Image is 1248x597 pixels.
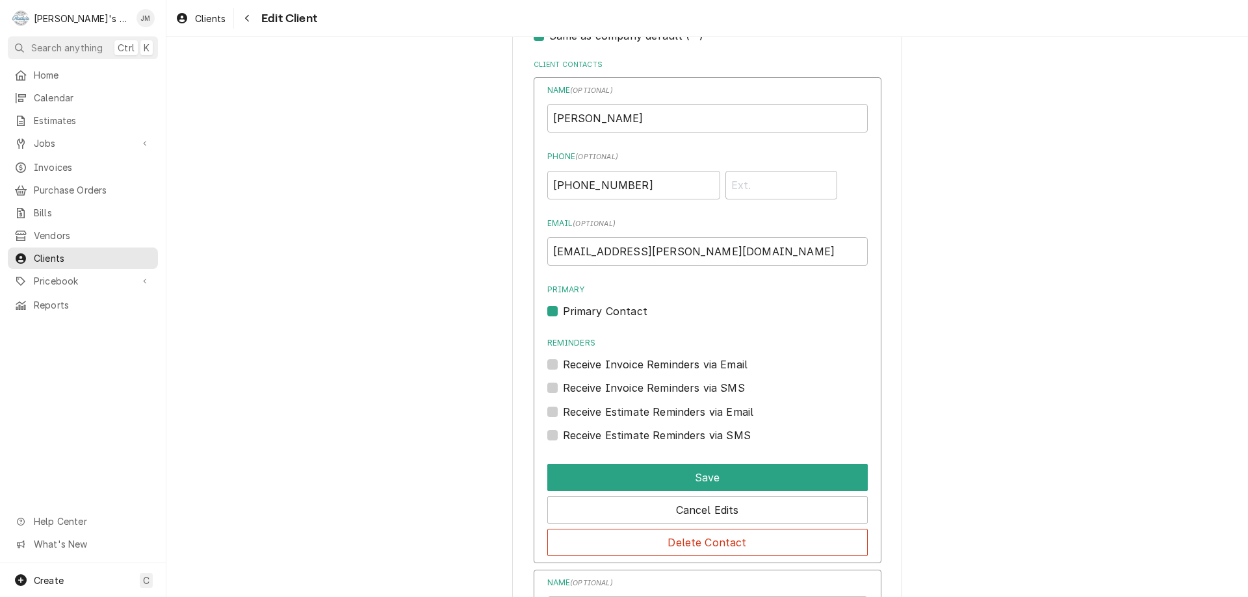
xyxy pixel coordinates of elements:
[136,9,155,27] div: JM
[547,524,868,556] div: Button Group Row
[547,459,868,556] div: Button Group
[8,533,158,555] a: Go to What's New
[570,86,613,95] span: ( optional )
[547,337,868,349] label: Reminders
[563,427,751,443] label: Receive Estimate Reminders via SMS
[8,133,158,154] a: Go to Jobs
[8,110,158,131] a: Estimates
[34,68,151,82] span: Home
[12,9,30,27] div: Rudy's Commercial Refrigeration's Avatar
[34,136,132,150] span: Jobs
[547,151,868,162] label: Phone
[8,248,158,269] a: Clients
[8,511,158,532] a: Go to Help Center
[8,270,158,292] a: Go to Pricebook
[143,574,149,587] span: C
[547,496,868,524] button: Cancel Edits
[563,404,754,420] label: Receive Estimate Reminders via Email
[8,157,158,178] a: Invoices
[34,229,151,242] span: Vendors
[34,160,151,174] span: Invoices
[547,459,868,491] div: Button Group Row
[34,12,129,25] div: [PERSON_NAME]'s Commercial Refrigeration
[8,294,158,316] a: Reports
[195,12,226,25] span: Clients
[547,284,868,319] div: Primary
[257,10,317,27] span: Edit Client
[563,380,745,396] label: Receive Invoice Reminders via SMS
[547,284,868,296] label: Primary
[31,41,103,55] span: Search anything
[8,179,158,201] a: Purchase Orders
[34,575,64,586] span: Create
[118,41,135,55] span: Ctrl
[547,577,868,589] label: Name
[34,298,151,312] span: Reports
[34,91,151,105] span: Calendar
[547,84,868,133] div: Name
[534,60,881,70] label: Client Contacts
[34,537,150,551] span: What's New
[547,529,868,556] button: Delete Contact
[136,9,155,27] div: Jim McIntyre's Avatar
[547,84,868,96] label: Name
[34,251,151,265] span: Clients
[34,514,150,528] span: Help Center
[170,8,231,29] a: Clients
[547,171,720,199] input: Number
[8,64,158,86] a: Home
[573,220,616,228] span: ( optional )
[563,303,647,319] label: Primary Contact
[34,183,151,197] span: Purchase Orders
[725,171,838,199] input: Ext.
[34,114,151,127] span: Estimates
[8,225,158,246] a: Vendors
[34,274,132,288] span: Pricebook
[144,41,149,55] span: K
[34,206,151,220] span: Bills
[547,337,868,372] div: Reminders
[547,84,868,443] div: Contact Edit Form
[8,202,158,223] a: Bills
[547,491,868,524] div: Button Group Row
[547,151,868,199] div: Phone
[570,579,613,587] span: ( optional )
[575,153,618,161] span: ( optional )
[8,87,158,108] a: Calendar
[563,357,748,372] label: Receive Invoice Reminders via Email
[547,464,868,491] button: Save
[8,36,158,59] button: Search anythingCtrlK
[547,218,868,266] div: Email
[547,218,868,229] label: Email
[237,8,257,29] button: Navigate back
[12,9,30,27] div: R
